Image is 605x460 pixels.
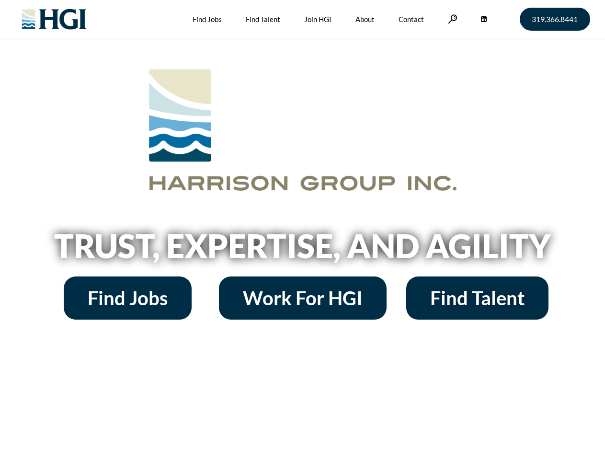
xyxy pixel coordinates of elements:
a: Find Talent [406,276,548,320]
a: Search [448,14,457,23]
h2: Trust, Expertise, and Agility [30,230,576,262]
a: Find Jobs [64,276,192,320]
span: Find Jobs [88,288,168,308]
span: Work For HGI [243,288,363,308]
a: Work For HGI [219,276,387,320]
span: Find Talent [430,288,525,308]
a: 319.366.8441 [520,8,590,31]
span: 319.366.8441 [532,15,578,23]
